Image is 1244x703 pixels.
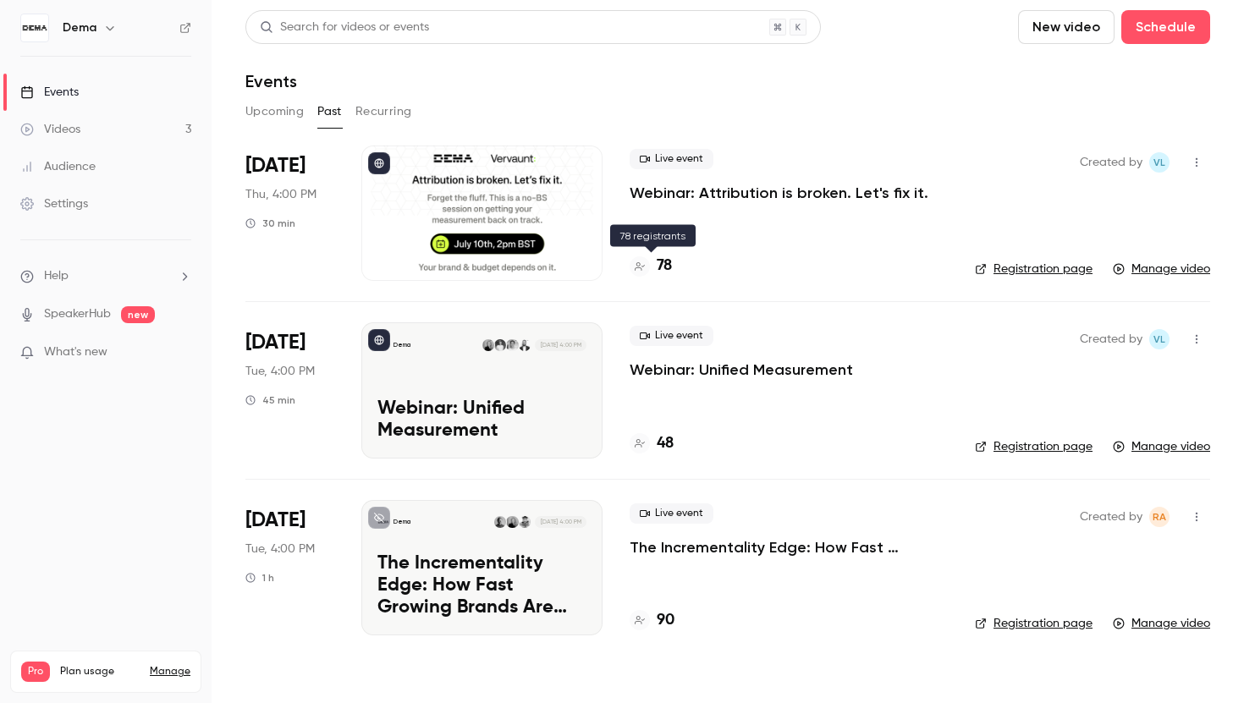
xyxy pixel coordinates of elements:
button: New video [1018,10,1115,44]
img: Jessika Ödling [482,339,494,351]
span: new [121,306,155,323]
button: Past [317,98,342,125]
div: Jul 10 Thu, 3:00 PM (Europe/Stockholm) [245,146,334,281]
a: Manage video [1113,261,1210,277]
button: Schedule [1121,10,1210,44]
span: Thu, 4:00 PM [245,186,317,203]
div: Videos [20,121,80,138]
h4: 90 [657,609,674,632]
a: Manage [150,665,190,678]
div: Events [20,84,79,101]
img: Jessika Ödling [506,516,518,528]
img: Daniel Stremel [519,516,531,528]
div: Apr 22 Tue, 3:00 PM (Europe/Stockholm) [245,500,334,635]
span: Live event [630,503,713,524]
div: Audience [20,158,96,175]
span: [DATE] [245,507,305,534]
a: 90 [630,609,674,632]
img: Declan Etheridge [494,516,506,528]
span: Tue, 4:00 PM [245,363,315,380]
span: Ville Leikas [1149,152,1170,173]
a: Registration page [975,615,1093,632]
p: Dema [394,518,410,526]
button: Recurring [355,98,412,125]
div: 1 h [245,571,274,585]
p: Webinar: Unified Measurement [377,398,586,442]
a: The Incrementality Edge: How Fast Growing Brands Are Scaling With DEMA, RideStore & VervauntDemaD... [361,500,603,635]
a: Webinar: Unified MeasurementDemaRudy RibardièreJonatan EhnHenrik Hoffman Kraft (moderator)Jessika... [361,322,603,458]
img: Dema [21,14,48,41]
img: Henrik Hoffman Kraft (moderator) [494,339,506,351]
a: The Incrementality Edge: How Fast Growing Brands Are Scaling With DEMA, RideStore & Vervaunt [630,537,948,557]
img: Jonatan Ehn [506,339,518,351]
span: Ross Allsop [1149,507,1170,527]
span: VL [1153,329,1165,349]
span: [DATE] [245,152,305,179]
a: Registration page [975,438,1093,455]
div: Jun 24 Tue, 3:00 PM (Europe/Stockholm) [245,322,334,458]
h1: Events [245,71,297,91]
h4: 48 [657,432,674,455]
div: 30 min [245,217,295,230]
p: Dema [394,341,410,349]
span: Help [44,267,69,285]
a: 48 [630,432,674,455]
span: Live event [630,326,713,346]
a: Webinar: Unified Measurement [630,360,853,380]
div: 45 min [245,393,295,407]
span: [DATE] 4:00 PM [535,339,586,351]
div: Settings [20,195,88,212]
a: Webinar: Attribution is broken. Let's fix it. [630,183,928,203]
span: Pro [21,662,50,682]
a: Registration page [975,261,1093,277]
button: Upcoming [245,98,304,125]
a: 78 [630,255,672,277]
h6: Dema [63,19,96,36]
span: What's new [44,343,107,361]
p: The Incrementality Edge: How Fast Growing Brands Are Scaling With DEMA, RideStore & Vervaunt [377,553,586,618]
div: Search for videos or events [260,19,429,36]
span: [DATE] 4:00 PM [535,516,586,528]
span: RA [1153,507,1166,527]
span: Created by [1080,507,1142,527]
span: Tue, 4:00 PM [245,541,315,557]
span: Plan usage [60,665,140,678]
span: Created by [1080,152,1142,173]
span: Ville Leikas [1149,329,1170,349]
img: Rudy Ribardière [519,339,531,351]
a: SpeakerHub [44,305,111,323]
iframe: Noticeable Trigger [171,345,191,360]
h4: 78 [657,255,672,277]
span: Created by [1080,329,1142,349]
a: Manage video [1113,438,1210,455]
span: Live event [630,149,713,169]
li: help-dropdown-opener [20,267,191,285]
a: Manage video [1113,615,1210,632]
span: VL [1153,152,1165,173]
span: [DATE] [245,329,305,356]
